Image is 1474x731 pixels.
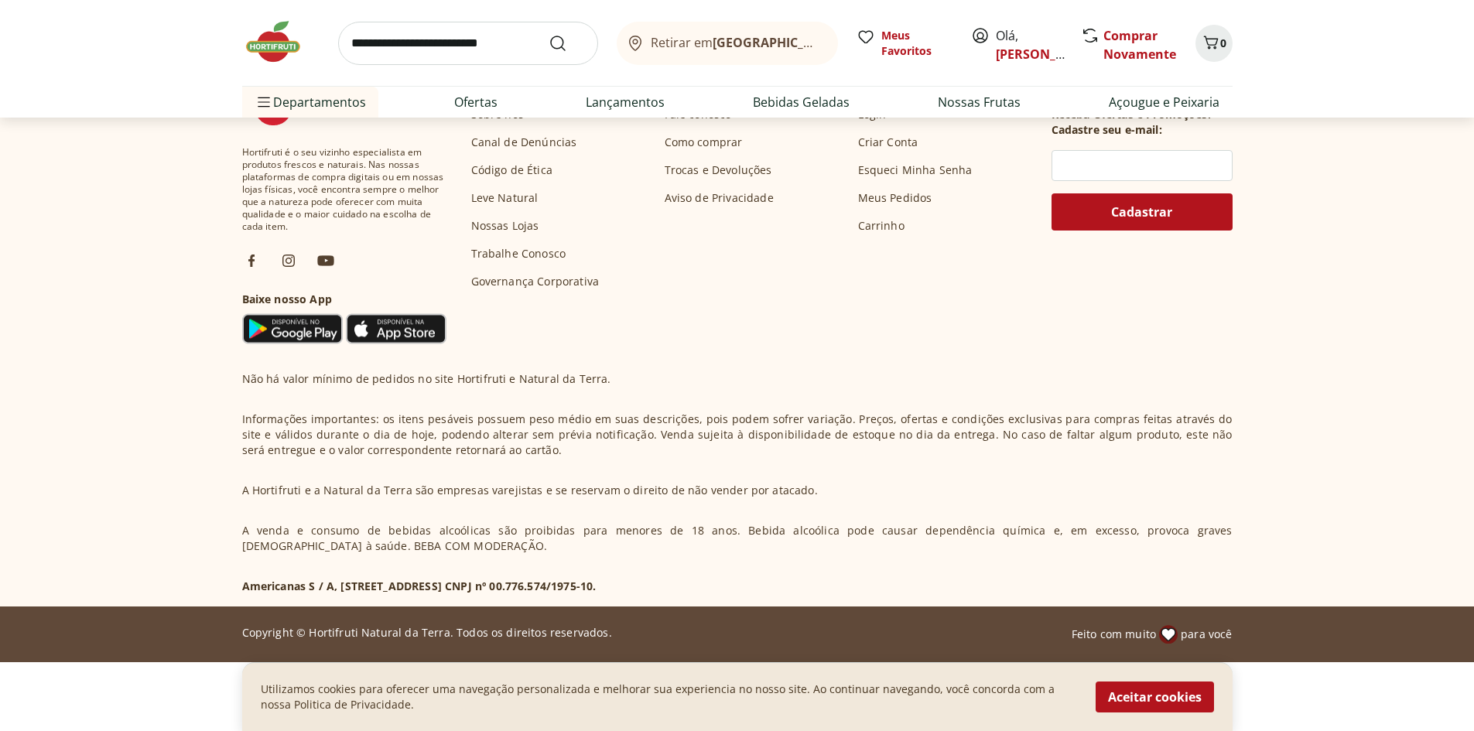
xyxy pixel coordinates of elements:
img: App Store Icon [346,313,446,344]
a: Nossas Lojas [471,218,539,234]
button: Submit Search [549,34,586,53]
a: Criar Conta [858,135,918,150]
img: Google Play Icon [242,313,343,344]
button: Aceitar cookies [1096,681,1214,712]
a: Ofertas [454,93,498,111]
input: search [338,22,598,65]
img: ytb [316,251,335,270]
a: Canal de Denúncias [471,135,577,150]
b: [GEOGRAPHIC_DATA]/[GEOGRAPHIC_DATA] [713,34,973,51]
a: Trabalhe Conosco [471,246,566,261]
button: Carrinho [1195,25,1233,62]
span: Olá, [996,26,1065,63]
a: Trocas e Devoluções [665,162,772,178]
img: fb [242,251,261,270]
span: Departamentos [255,84,366,121]
button: Menu [255,84,273,121]
a: Como comprar [665,135,743,150]
a: Aviso de Privacidade [665,190,774,206]
span: Meus Favoritos [881,28,952,59]
button: Retirar em[GEOGRAPHIC_DATA]/[GEOGRAPHIC_DATA] [617,22,838,65]
a: Código de Ética [471,162,552,178]
a: Carrinho [858,218,905,234]
p: Utilizamos cookies para oferecer uma navegação personalizada e melhorar sua experiencia no nosso ... [261,681,1077,712]
h3: Baixe nosso App [242,292,446,307]
p: Americanas S / A, [STREET_ADDRESS] CNPJ nº 00.776.574/1975-10. [242,579,597,594]
a: Lançamentos [586,93,665,111]
span: para você [1181,627,1232,642]
a: Leve Natural [471,190,539,206]
img: ig [279,251,298,270]
img: Hortifruti [242,19,320,65]
p: Não há valor mínimo de pedidos no site Hortifruti e Natural da Terra. [242,371,611,387]
a: Esqueci Minha Senha [858,162,973,178]
a: Governança Corporativa [471,274,600,289]
p: Copyright © Hortifruti Natural da Terra. Todos os direitos reservados. [242,625,612,640]
h3: Cadastre seu e-mail: [1052,122,1162,138]
button: Cadastrar [1052,193,1233,231]
a: Nossas Frutas [938,93,1021,111]
a: [PERSON_NAME] [996,46,1096,63]
span: Feito com muito [1072,627,1156,642]
span: Retirar em [651,36,822,50]
p: A Hortifruti e a Natural da Terra são empresas varejistas e se reservam o direito de não vender p... [242,483,818,498]
a: Açougue e Peixaria [1109,93,1219,111]
span: Cadastrar [1111,206,1172,218]
a: Bebidas Geladas [753,93,850,111]
a: Meus Pedidos [858,190,932,206]
a: Comprar Novamente [1103,27,1176,63]
span: 0 [1220,36,1226,50]
a: Meus Favoritos [857,28,952,59]
span: Hortifruti é o seu vizinho especialista em produtos frescos e naturais. Nas nossas plataformas de... [242,146,446,233]
p: Informações importantes: os itens pesáveis possuem peso médio em suas descrições, pois podem sofr... [242,412,1233,458]
p: A venda e consumo de bebidas alcoólicas são proibidas para menores de 18 anos. Bebida alcoólica p... [242,523,1233,554]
